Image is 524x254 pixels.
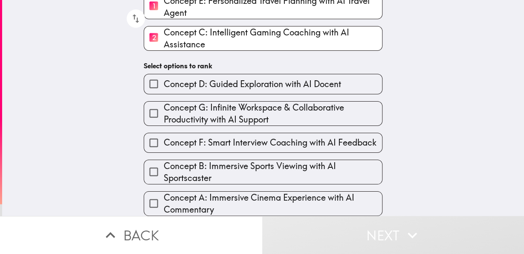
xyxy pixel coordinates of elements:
button: Concept A: Immersive Cinema Experience with AI Commentary [144,192,382,216]
button: Concept G: Infinite Workspace & Collaborative Productivity with AI Support [144,102,382,126]
span: Concept B: Immersive Sports Viewing with AI Sportscaster [163,160,382,184]
span: Concept C: Intelligent Gaming Coaching with AI Assistance [163,26,382,50]
button: 2Concept C: Intelligent Gaming Coaching with AI Assistance [144,26,382,50]
button: Concept F: Smart Interview Coaching with AI Feedback [144,133,382,152]
button: Concept B: Immersive Sports Viewing with AI Sportscaster [144,160,382,184]
h6: Select options to rank [144,61,382,70]
button: Concept D: Guided Exploration with AI Docent [144,74,382,93]
span: Concept G: Infinite Workspace & Collaborative Productivity with AI Support [163,102,382,126]
span: Concept A: Immersive Cinema Experience with AI Commentary [163,192,382,216]
span: Concept D: Guided Exploration with AI Docent [163,78,341,90]
span: Concept F: Smart Interview Coaching with AI Feedback [163,137,376,149]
